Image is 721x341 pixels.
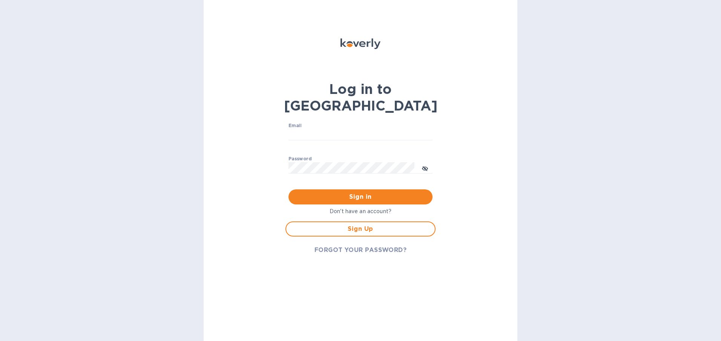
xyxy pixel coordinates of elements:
label: Email [288,124,302,128]
button: toggle password visibility [417,160,433,175]
b: Log in to [GEOGRAPHIC_DATA] [284,81,437,114]
button: Sign in [288,189,433,204]
img: Koverly [341,38,380,49]
span: FORGOT YOUR PASSWORD? [314,246,407,255]
button: Sign Up [285,221,436,237]
button: FORGOT YOUR PASSWORD? [308,243,413,258]
span: Sign in [295,192,426,201]
p: Don't have an account? [285,207,436,215]
span: Sign Up [292,224,429,233]
label: Password [288,157,311,161]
